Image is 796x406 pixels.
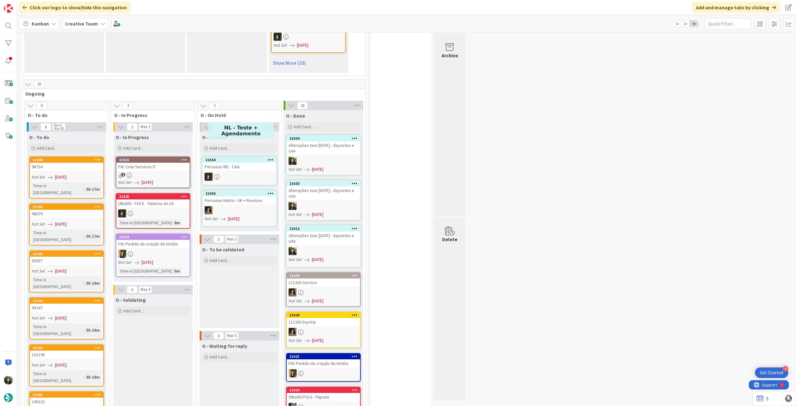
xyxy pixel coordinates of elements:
span: Add Card... [294,124,313,129]
span: 8 [40,123,51,131]
div: 21624 [289,388,360,392]
div: 21625 [116,194,190,199]
span: 39 [34,81,44,88]
div: BC [287,202,360,210]
span: O - To do [29,134,49,140]
div: 21582 [33,393,103,397]
span: 0 [127,286,137,293]
span: [DATE] [55,174,67,180]
div: 21634Alterações tour [DATE] - daynotes e site [287,136,360,155]
a: 21630111263 ServiceMSNot Set[DATE] [286,272,361,307]
div: Add and manage tabs by clicking [692,2,780,13]
img: BC [289,202,297,210]
div: 21602 [206,191,276,196]
div: 2158593937 [30,251,103,265]
a: MCNot Set[DATE] [271,16,346,53]
div: 21585 [30,251,103,257]
div: 21621 [287,354,360,359]
div: 9m [173,219,182,226]
div: Max 3 [141,288,150,291]
span: O - To do [28,112,101,118]
div: Delete [442,236,457,243]
div: 21602 [203,191,276,196]
div: 2158493247 [30,298,103,312]
i: Not Set [118,180,132,185]
div: 21625 [119,194,190,199]
img: MS [289,328,297,336]
span: 0 [213,236,224,243]
span: 26 [297,102,308,109]
div: Personas Matrix - UK + Revision [203,196,276,204]
span: O - Paused [202,134,226,140]
div: 93937 [30,257,103,265]
a: 21602Personas Matrix - UK + RevisionMSNot Set[DATE] [202,190,277,226]
div: 21629 [289,313,360,317]
img: MC [205,173,213,181]
div: SP [287,369,360,377]
i: Not Set [205,216,218,222]
div: Max 3 [141,125,150,128]
div: 21633 [289,181,360,186]
div: Max 5 [227,334,237,337]
div: 21612Alterações tour [DATE] - daynotes e site [287,226,360,245]
span: Ongoing [25,91,358,97]
span: [DATE] [312,211,323,218]
img: SP [289,369,297,377]
div: Alterações tour [DATE] - daynotes e site [287,231,360,245]
div: Click our logo to show/hide this navigation [19,2,131,13]
h5: NL - Teste + Agendamento [211,125,271,137]
span: Add Card... [210,354,229,360]
div: Min 0 [54,124,62,127]
div: 21588 [33,158,103,162]
img: MC [118,209,126,217]
span: : [84,280,85,287]
div: 21582 [30,392,103,398]
div: 21586 [33,205,103,209]
div: 21612 [289,226,360,231]
a: 5 [757,395,769,402]
div: FW: Pedido de criação de Hotéis [287,359,360,367]
span: [DATE] [55,268,67,274]
a: 21634Alterações tour [DATE] - daynotes e siteBCNot Set[DATE] [286,135,361,175]
b: Creative Team [65,21,98,27]
div: (98265) - POI E - Taberna do 16 [116,199,190,208]
a: 21583103190Not Set[DATE]Time in [GEOGRAPHIC_DATA]:5h 18m [29,344,104,386]
div: 5h 17m [85,186,101,193]
div: 106223 [30,398,103,406]
img: MS [289,288,297,296]
div: FW: Pedido de criação de Hotéis [116,240,190,248]
span: 1x [673,21,681,27]
div: Get Started [760,370,783,376]
div: Time in [GEOGRAPHIC_DATA] [32,276,84,290]
a: 21554Personas IRE - C&AMC [202,156,277,185]
span: : [84,186,85,193]
div: Max 2 [227,238,237,241]
a: 21633Alterações tour [DATE] - daynotes e siteBCNot Set[DATE] [286,180,361,220]
span: O - Validating [116,297,146,303]
span: O - Done [286,113,305,119]
i: Not Set [289,298,302,304]
span: 1 [121,173,125,177]
div: 21554Personas IRE - C&A [203,157,276,171]
div: 21615 [119,158,190,162]
div: 21621FW: Pedido de criação de Hotéis [287,354,360,367]
div: 21630111263 Service [287,273,360,287]
i: Not Set [32,268,45,274]
span: : [84,374,85,380]
input: Quick Filter... [705,18,751,29]
div: Open Get Started checklist, remaining modules: 4 [755,367,788,378]
img: BC [4,376,13,385]
div: 5h 18m [85,280,101,287]
div: 21615 [116,157,190,163]
a: 21621FW: Pedido de criação de HotéisSP [286,353,361,382]
div: Time in [GEOGRAPHIC_DATA] [32,323,84,337]
div: Alterações tour [DATE] - daynotes e site [287,186,360,200]
span: [DATE] [141,259,153,266]
div: 21582106223 [30,392,103,406]
a: 2158593937Not Set[DATE]Time in [GEOGRAPHIC_DATA]:5h 18m [29,250,104,292]
img: BC [289,157,297,165]
i: Not Set [289,257,302,262]
div: 21612 [287,226,360,231]
div: FW: Criar Services IT [116,163,190,171]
